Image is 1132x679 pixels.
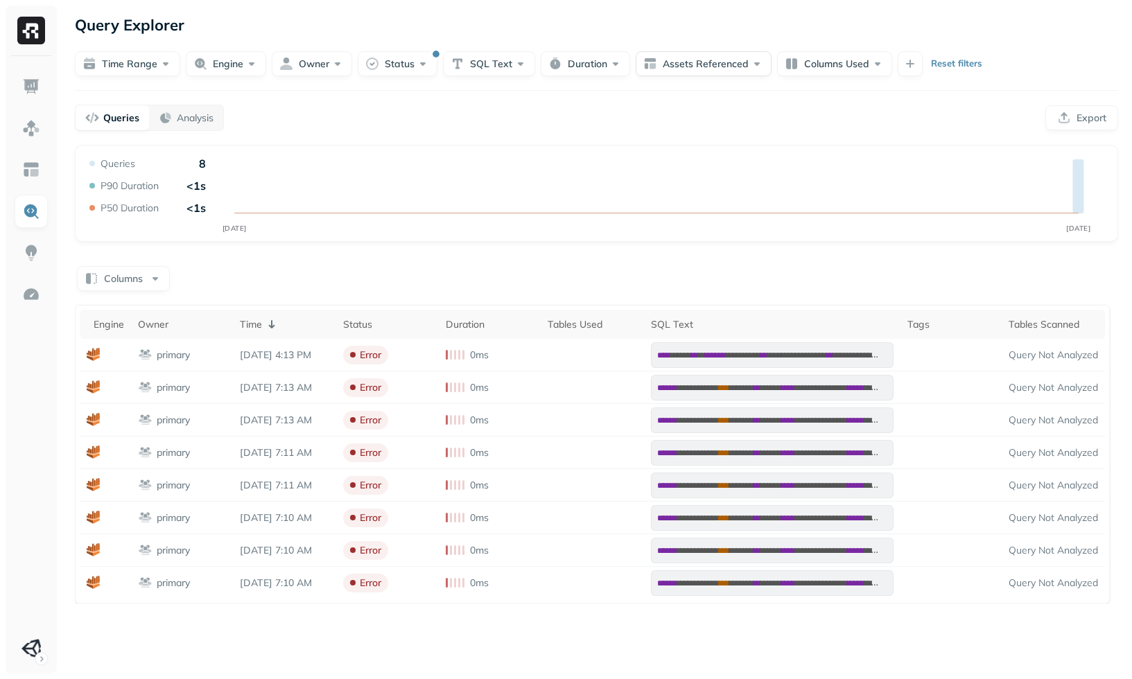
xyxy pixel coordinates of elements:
[470,576,489,590] p: 0ms
[157,381,190,394] p: primary
[138,318,226,331] div: Owner
[360,479,381,492] p: error
[22,285,40,303] img: Optimization
[931,57,982,71] p: Reset filters
[77,266,170,291] button: Columns
[199,157,206,170] p: 8
[907,318,995,331] div: Tags
[138,478,153,492] img: workgroup
[101,202,159,215] p: P50 Duration
[157,576,190,590] p: primary
[651,318,894,331] div: SQL Text
[223,224,247,233] tspan: [DATE]
[548,318,636,331] div: Tables Used
[1066,224,1090,233] tspan: [DATE]
[177,112,214,125] p: Analysis
[777,51,892,76] button: Columns Used
[240,349,329,362] p: Aug 27, 2025 4:13 PM
[240,414,329,427] p: Aug 27, 2025 7:13 AM
[22,202,40,220] img: Query Explorer
[1009,349,1098,362] p: Query Not Analyzed
[1045,105,1118,130] button: Export
[157,446,190,459] p: primary
[343,318,432,331] div: Status
[138,380,153,394] img: workgroup
[157,349,190,362] p: primary
[138,511,153,524] img: workgroup
[1009,446,1098,459] p: Query Not Analyzed
[138,446,153,459] img: workgroup
[1009,479,1098,492] p: Query Not Analyzed
[470,446,489,459] p: 0ms
[470,479,489,492] p: 0ms
[470,414,489,427] p: 0ms
[240,479,329,492] p: Aug 27, 2025 7:11 AM
[360,446,381,459] p: error
[443,51,535,76] button: SQL Text
[101,157,135,170] p: Queries
[240,511,329,524] p: Aug 27, 2025 7:10 AM
[470,544,489,557] p: 0ms
[240,544,329,557] p: Aug 27, 2025 7:10 AM
[240,381,329,394] p: Aug 27, 2025 7:13 AM
[103,112,139,125] p: Queries
[101,179,159,193] p: P90 Duration
[1009,576,1098,590] p: Query Not Analyzed
[636,51,772,76] button: Assets Referenced
[360,349,381,362] p: error
[157,511,190,524] p: primary
[186,51,266,76] button: Engine
[17,17,45,44] img: Ryft
[272,51,352,76] button: Owner
[1009,414,1098,427] p: Query Not Analyzed
[138,576,153,590] img: workgroup
[75,12,184,37] p: Query Explorer
[360,414,381,427] p: error
[138,348,153,362] img: workgroup
[240,446,329,459] p: Aug 27, 2025 7:11 AM
[1009,381,1098,394] p: Query Not Analyzed
[360,381,381,394] p: error
[470,349,489,362] p: 0ms
[138,543,153,557] img: workgroup
[360,511,381,524] p: error
[470,381,489,394] p: 0ms
[240,576,329,590] p: Aug 27, 2025 7:10 AM
[22,161,40,179] img: Asset Explorer
[470,511,489,524] p: 0ms
[157,544,190,557] p: primary
[360,576,381,590] p: error
[22,244,40,262] img: Insights
[1009,318,1098,331] div: Tables Scanned
[186,179,206,193] p: <1s
[541,51,630,76] button: Duration
[240,316,329,333] div: Time
[358,51,437,76] button: Status
[1009,544,1098,557] p: Query Not Analyzed
[446,318,534,331] div: Duration
[157,414,190,427] p: primary
[138,413,153,427] img: workgroup
[22,78,40,96] img: Dashboard
[186,201,206,215] p: <1s
[75,51,180,76] button: Time Range
[157,479,190,492] p: primary
[1009,511,1098,524] p: Query Not Analyzed
[360,544,381,557] p: error
[21,639,41,658] img: Unity
[94,318,124,331] div: Engine
[22,119,40,137] img: Assets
